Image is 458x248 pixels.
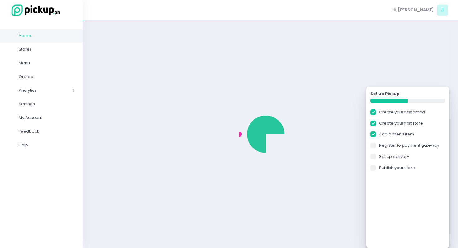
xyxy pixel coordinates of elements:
[437,5,448,16] span: J
[19,32,75,40] span: Home
[19,45,75,53] span: Stores
[392,7,397,13] span: Hi,
[370,91,399,97] strong: Set up Pickup
[8,3,61,17] img: logo
[379,131,414,137] a: Add a menu item
[19,100,75,108] span: Settings
[398,7,434,13] span: [PERSON_NAME]
[19,59,75,67] span: Menu
[379,165,415,171] a: Publish your store
[19,141,75,149] span: Help
[19,114,75,122] span: My Account
[19,73,75,81] span: Orders
[379,120,423,126] a: Create your first store
[379,109,425,115] a: Create your first brand
[379,154,409,160] a: Set up delivery
[379,142,439,149] a: Register to payment gateway
[19,86,55,94] span: Analytics
[19,127,75,135] span: Feedback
